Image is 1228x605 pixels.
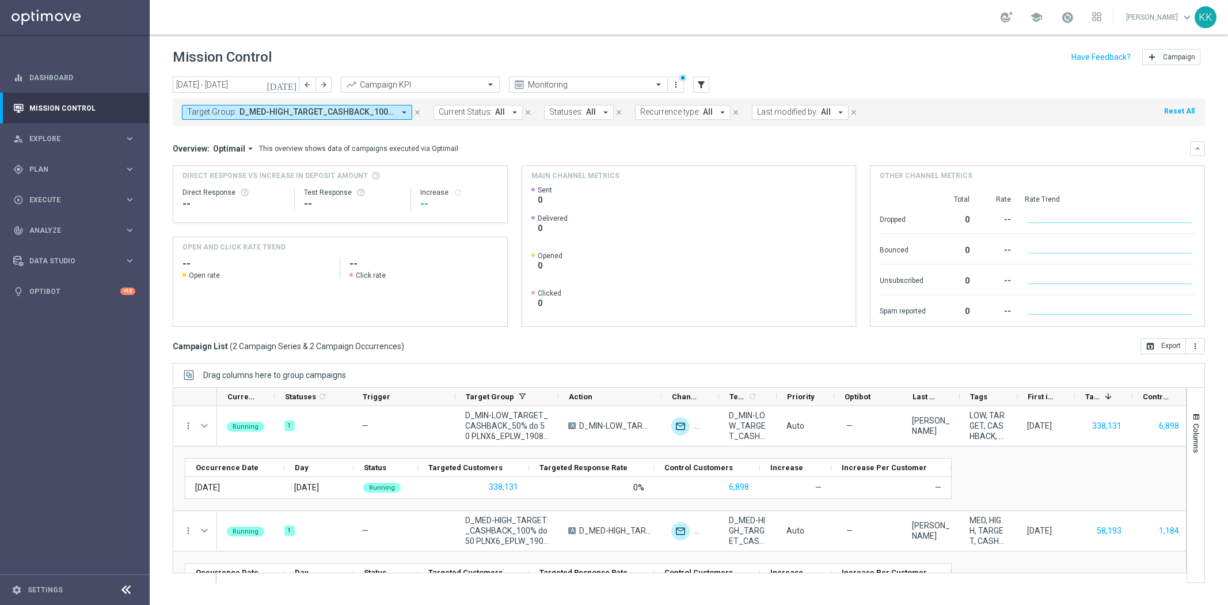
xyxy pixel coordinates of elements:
div: Data Studio [13,256,124,266]
i: arrow_drop_down [600,107,611,118]
span: D_MED-HIGH_TARGET_CASHBACK_100% do 50 PLNX6_EPLW_190825 [465,515,549,546]
span: Sent [538,186,552,195]
span: First in Range [1028,392,1055,401]
span: 0 [538,260,562,271]
span: Action [569,392,592,401]
div: -- [304,197,401,211]
span: MED, HIGH, TARGET, CASHBACK, D [970,515,1008,546]
span: Control Customers [664,568,733,577]
i: refresh [748,392,757,401]
div: Increase [420,188,498,197]
span: A [568,527,576,534]
span: — [815,483,822,492]
div: KK [1195,6,1216,28]
button: 338,131 [1091,419,1123,433]
button: play_circle_outline Execute keyboard_arrow_right [13,195,136,205]
span: Explore [29,135,124,142]
i: arrow_drop_down [717,107,728,118]
i: close [732,108,740,116]
span: All [586,107,596,117]
span: ) [401,341,404,351]
div: Bounced [880,240,926,258]
span: — [846,421,853,431]
a: Optibot [29,276,120,307]
button: more_vert [183,421,193,431]
div: Press SPACE to select this row. [173,406,217,447]
i: keyboard_arrow_right [124,164,135,175]
span: All [703,107,713,117]
button: Mission Control [13,104,136,113]
div: gps_fixed Plan keyboard_arrow_right [13,165,136,174]
button: close [731,106,741,119]
button: Statuses: All arrow_drop_down [544,105,614,120]
a: Mission Control [29,93,135,123]
button: Current Status: All arrow_drop_down [434,105,523,120]
span: Drag columns here to group campaigns [203,370,346,380]
span: Templates [729,392,746,401]
button: Optimail arrow_drop_down [210,143,259,154]
span: Open rate [189,271,220,280]
span: Columns [1192,423,1201,453]
i: track_changes [13,225,24,236]
input: Have Feedback? [1071,53,1131,61]
i: arrow_forward [320,81,328,89]
button: person_search Explore keyboard_arrow_right [13,134,136,143]
span: D_MIN-LOW_TARGET_CASHBACK_50% do 50 PLNX6_EPLW_190825 [729,410,767,441]
span: Current Status: [439,107,492,117]
i: keyboard_arrow_right [124,133,135,144]
span: Clicked [538,289,561,298]
span: Running [369,484,395,491]
span: 2 Campaign Series & 2 Campaign Occurrences [233,341,401,351]
div: 0 [940,270,970,289]
i: refresh [318,392,327,401]
div: Spam reported [880,301,926,319]
button: Data Studio keyboard_arrow_right [13,256,136,266]
span: Control Customers [664,463,733,472]
i: filter_alt [696,80,706,90]
div: equalizer Dashboard [13,73,136,82]
i: arrow_back [303,81,311,89]
button: 6,898 [1158,419,1180,433]
span: 0 [538,298,561,308]
img: Private message [694,417,713,436]
span: Optibot [845,392,870,401]
button: [DATE] [265,77,299,94]
div: -- [983,301,1011,319]
span: Increase Per Customer [842,463,927,472]
span: Increase [770,463,803,472]
span: D_MED-HIGH_TARGET_CASHBACK_100% do 50 PLNX6_EPLW_190825 [579,525,652,536]
h3: Campaign List [173,341,404,351]
div: Press SPACE to select this row. [217,406,1190,447]
div: Test Response [304,188,401,197]
span: Occurrence Date [196,463,258,472]
span: D_MED-HIGH_TARGET_CASHBACK_100% do 50 PLNX6_EPLW_190825 D_MIN-LOW_TARGET_CASHBACK_50% do 50 PLNX6... [239,107,394,117]
button: filter_alt [693,77,709,93]
span: Target Group: [187,107,237,117]
span: Calculate column [746,390,757,403]
button: lightbulb Optibot +10 [13,287,136,296]
span: Click rate [356,271,386,280]
i: refresh [453,188,462,197]
ng-select: Campaign KPI [341,77,500,93]
i: close [615,108,623,116]
i: keyboard_arrow_right [124,225,135,236]
i: trending_up [345,79,357,90]
i: person_search [13,134,24,144]
colored-tag: Running [227,421,264,432]
div: Row Groups [203,370,346,380]
div: Tuesday [294,482,319,493]
span: Target Group [466,392,514,401]
div: Mission Control [13,93,135,123]
button: track_changes Analyze keyboard_arrow_right [13,226,136,235]
i: lightbulb [13,286,24,297]
span: Plan [29,166,124,173]
span: Campaign [1163,53,1195,61]
button: Target Group: D_MED-HIGH_TARGET_CASHBACK_100% do 50 PLNX6_EPLW_190825, D_MIN-LOW_TARGET_CASHBACK_... [182,105,412,120]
